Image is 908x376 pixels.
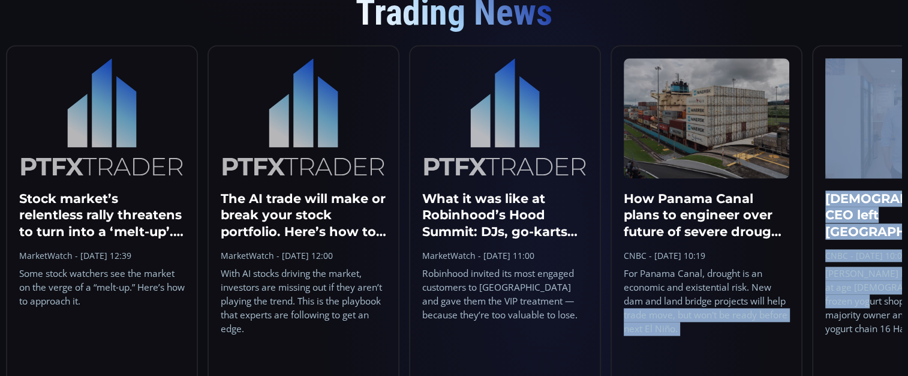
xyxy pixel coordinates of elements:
[161,7,196,16] div: Compare
[77,28,113,38] div: Bitcoin
[150,29,187,38] div: 116029.41
[19,267,185,308] div: Some stock watchers see the market on the verge of a “melt-up.” Here’s how to approach it.
[19,249,185,262] div: MarketWatch - [DATE] 12:39
[422,267,588,322] div: Robinhood invited its most engaged customers to [GEOGRAPHIC_DATA] and gave them the VIP treatment...
[288,29,325,38] div: 115771.82
[19,190,185,240] h3: Stock market’s relentless rally threatens to turn into a ‘melt-up’. What’s next.
[39,43,65,52] div: Volume
[237,29,242,38] div: L
[221,190,386,240] h3: The AI trade will make or break your stock portfolio. Here’s how to win in [DATE].
[122,28,133,38] div: Market open
[624,58,789,178] img: 108198480-1757767079438-gettyimages-1762118906-PANAMA_CANAL_DROUGHT.jpeg
[624,249,789,262] div: CNBC - [DATE] 10:19
[143,29,149,38] div: O
[422,58,588,178] img: logo.c86ae0b5.svg
[221,58,386,178] img: logo.c86ae0b5.svg
[624,190,789,240] h3: How Panama Canal plans to engineer over future of severe drought and climate change
[58,28,77,38] div: 1D
[329,29,391,38] div: −257.60 (−0.22%)
[11,160,20,172] div: 
[70,43,86,52] div: 7.5K
[102,7,108,16] div: D
[422,190,588,240] h3: What it was like at Robinhood’s Hood Summit: DJs, go-karts and invite-only parties for active tra...
[221,249,386,262] div: MarketWatch - [DATE] 12:00
[196,29,233,38] div: 116298.78
[39,28,58,38] div: BTC
[624,267,789,336] div: For Panama Canal, drought is an economic and existential risk. New dam and land bridge projects w...
[19,58,185,178] img: logo.c86ae0b5.svg
[282,29,288,38] div: C
[224,7,260,16] div: Indicators
[242,29,278,38] div: 115127.27
[190,29,196,38] div: H
[422,249,588,262] div: MarketWatch - [DATE] 11:00
[221,267,386,336] div: With AI stocks driving the market, investors are missing out if they aren’t playing the trend. Th...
